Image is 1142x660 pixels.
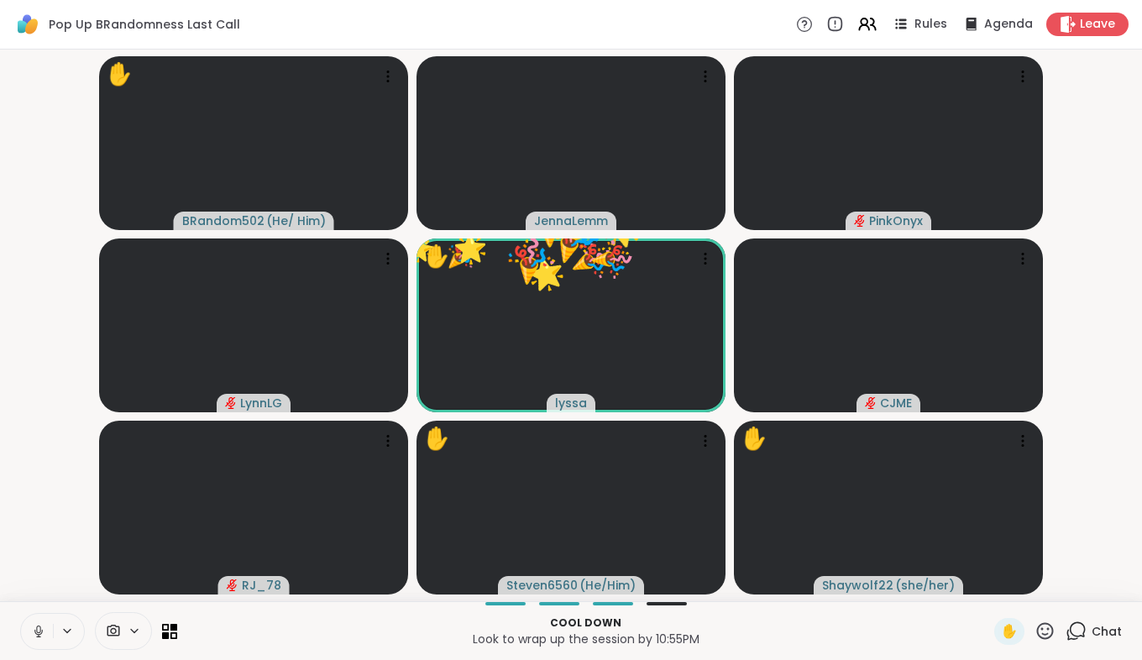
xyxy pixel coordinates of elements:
[423,422,450,455] div: ✋
[482,212,576,306] button: 🎉
[227,579,238,591] span: audio-muted
[914,16,947,33] span: Rules
[225,397,237,409] span: audio-muted
[822,577,893,594] span: Shaywolf22
[242,577,281,594] span: RJ_78
[506,577,578,594] span: Steven6560
[854,215,866,227] span: audio-muted
[880,395,912,411] span: CJME
[49,16,240,33] span: Pop Up BRandomness Last Call
[555,395,587,411] span: lyssa
[13,10,42,39] img: ShareWell Logomark
[741,422,767,455] div: ✋
[442,220,499,277] button: 🌟
[865,397,877,409] span: audio-muted
[187,631,984,647] p: Look to wrap up the session by 10:55PM
[895,577,955,594] span: ( she/her )
[579,577,636,594] span: ( He/Him )
[1092,623,1122,640] span: Chat
[187,615,984,631] p: Cool down
[1001,621,1018,642] span: ✋
[1080,16,1115,33] span: Leave
[266,212,326,229] span: ( He/ Him )
[869,212,923,229] span: PinkOnyx
[106,58,133,91] div: ✋
[182,212,265,229] span: BRandom502
[984,16,1033,33] span: Agenda
[534,212,608,229] span: JennaLemm
[240,395,282,411] span: LynnLG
